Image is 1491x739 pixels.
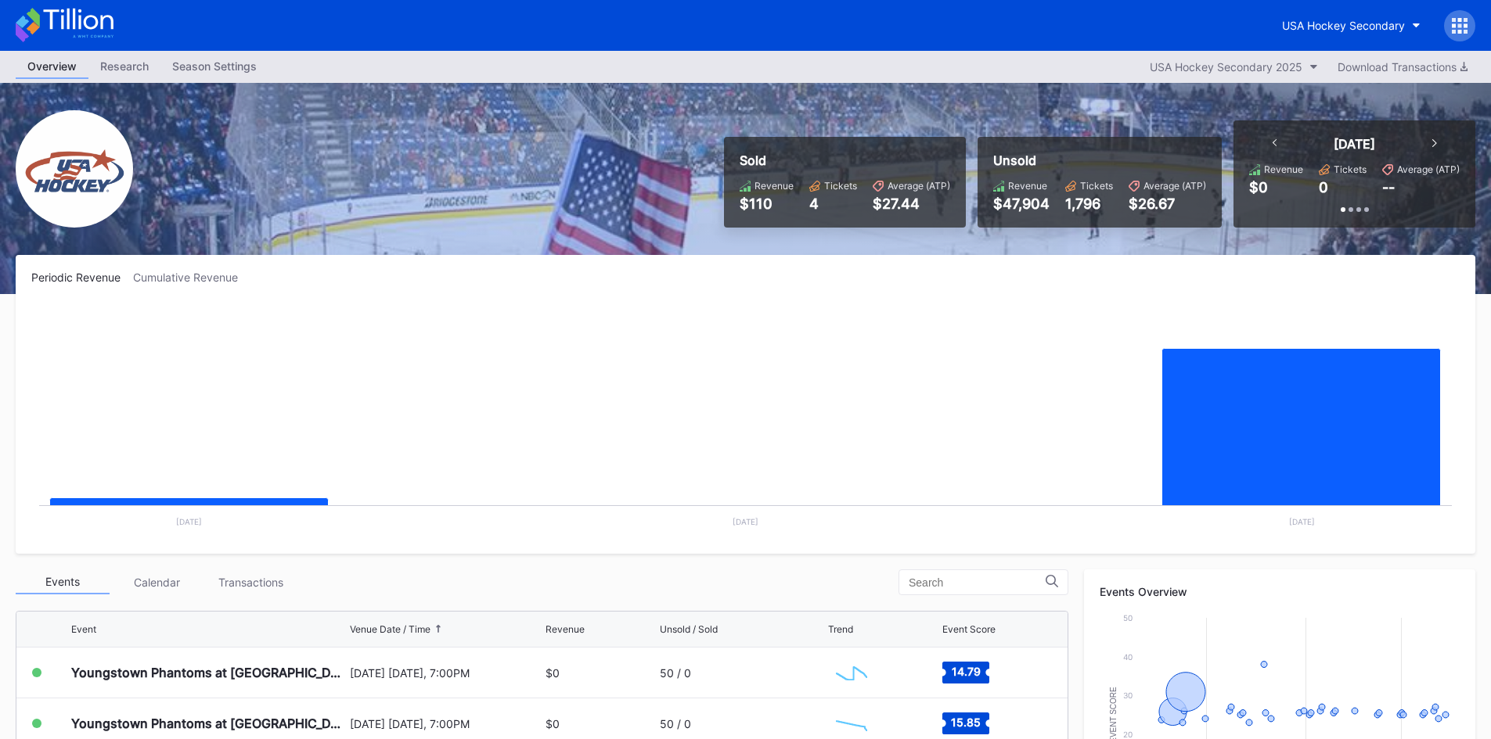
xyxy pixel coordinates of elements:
div: $0 [546,717,560,730]
input: Search [909,576,1046,589]
div: Tickets [1080,180,1113,192]
div: Revenue [546,623,585,635]
div: Sold [740,152,950,168]
a: Season Settings [160,55,268,79]
text: [DATE] [733,517,758,526]
div: Event [71,623,96,635]
div: USA Hockey Secondary [1282,19,1405,32]
div: Events Overview [1100,585,1460,598]
div: Cumulative Revenue [133,271,250,284]
img: USA_Hockey_Secondary.png [16,110,133,228]
text: 40 [1123,652,1133,662]
button: USA Hockey Secondary 2025 [1142,56,1326,77]
div: [DATE] [DATE], 7:00PM [350,717,542,730]
button: Download Transactions [1330,56,1475,77]
div: 50 / 0 [660,717,691,730]
button: USA Hockey Secondary [1270,11,1432,40]
div: Revenue [1008,180,1047,192]
div: Research [88,55,160,77]
div: $0 [546,666,560,680]
div: Youngstown Phantoms at [GEOGRAPHIC_DATA] Hockey NTDP U-18 [71,716,346,731]
a: Research [88,55,160,79]
div: $27.44 [873,196,950,212]
div: Download Transactions [1338,60,1468,74]
div: 50 / 0 [660,666,691,680]
div: Revenue [755,180,794,192]
div: Season Settings [160,55,268,77]
div: [DATE] [1334,136,1375,152]
text: 14.79 [951,665,980,678]
div: Periodic Revenue [31,271,133,284]
div: USA Hockey Secondary 2025 [1150,60,1302,74]
div: Event Score [942,623,996,635]
div: $110 [740,196,794,212]
text: [DATE] [1289,517,1315,526]
div: $0 [1249,179,1268,196]
div: $26.67 [1129,196,1206,212]
div: Trend [828,623,853,635]
div: Unsold [993,152,1206,168]
div: 4 [809,196,857,212]
div: Tickets [1334,163,1367,175]
div: Revenue [1264,163,1303,175]
div: Tickets [824,180,857,192]
div: Average (ATP) [1397,163,1460,175]
div: Average (ATP) [1143,180,1206,192]
div: Events [16,570,110,594]
div: Venue Date / Time [350,623,430,635]
div: Youngstown Phantoms at [GEOGRAPHIC_DATA] Hockey NTDP U-18 [71,665,346,680]
div: $47,904 [993,196,1050,212]
div: -- [1382,179,1395,196]
svg: Chart title [828,653,875,692]
text: 30 [1123,691,1133,700]
div: Transactions [203,570,297,594]
text: 15.85 [951,716,981,729]
div: Unsold / Sold [660,623,718,635]
div: 0 [1319,179,1328,196]
div: Calendar [110,570,203,594]
svg: Chart title [31,303,1460,538]
a: Overview [16,55,88,79]
text: [DATE] [176,517,202,526]
div: 1,796 [1065,196,1113,212]
text: 20 [1123,730,1133,739]
text: 50 [1123,613,1133,622]
div: [DATE] [DATE], 7:00PM [350,666,542,680]
div: Average (ATP) [888,180,950,192]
